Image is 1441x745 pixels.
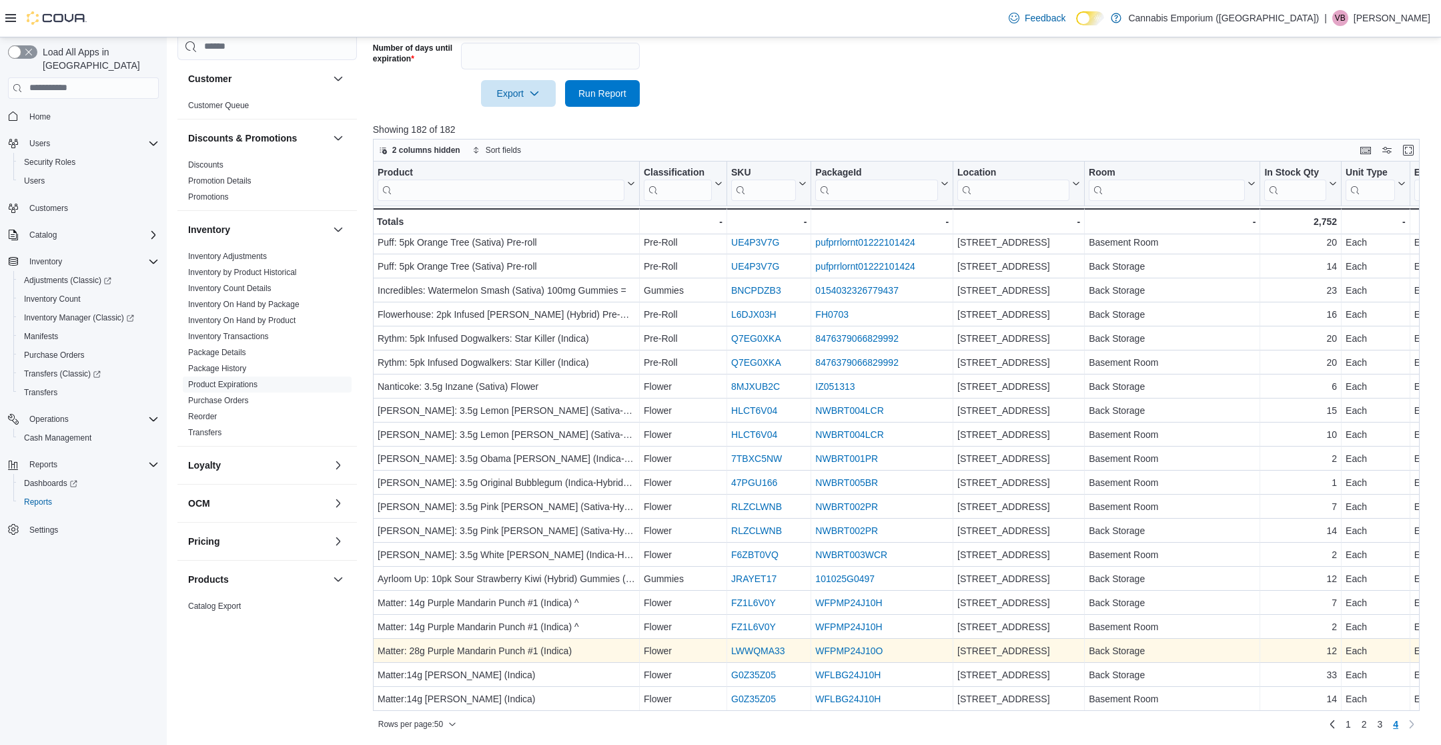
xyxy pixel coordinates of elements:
a: UE4P3V7G [731,237,779,248]
div: Each [1346,403,1406,419]
h3: OCM [188,497,210,510]
div: Totals [377,214,635,230]
a: Users [19,173,50,189]
span: 2 columns hidden [392,145,460,156]
a: 7TBXC5NW [731,453,782,464]
div: Room [1089,166,1245,179]
a: Inventory Manager (Classic) [19,310,139,326]
span: Inventory Adjustments [188,251,267,262]
button: Classification [644,166,723,200]
span: Users [24,136,159,152]
div: 16 [1264,306,1337,322]
a: Dashboards [19,475,83,491]
button: Room [1089,166,1256,200]
span: Users [24,176,45,186]
a: UE4P3V7G [731,261,779,272]
span: 3 [1378,718,1383,731]
button: Manifests [13,327,164,346]
span: Load All Apps in [GEOGRAPHIC_DATA] [37,45,159,72]
span: Cash Management [24,433,91,443]
div: Flower [644,403,723,419]
div: Each [1346,330,1406,346]
span: 4 [1393,718,1398,731]
div: Product [378,166,624,200]
div: Each [1346,427,1406,443]
div: - [731,214,807,230]
a: Adjustments (Classic) [19,272,117,288]
button: Purchase Orders [13,346,164,364]
a: 8MJXUB2C [731,381,780,392]
div: 2,752 [1264,214,1337,230]
span: Transfers (Classic) [19,366,159,382]
div: Puff: 5pk Orange Tree (Sativa) Pre-roll [378,234,635,250]
button: Reports [24,457,63,473]
div: [STREET_ADDRESS] [957,282,1080,298]
h3: Products [188,573,229,586]
a: Product Expirations [188,380,258,389]
div: Back Storage [1089,330,1256,346]
div: [STREET_ADDRESS] [957,354,1080,370]
div: Discounts & Promotions [177,157,357,210]
div: [STREET_ADDRESS] [957,427,1080,443]
a: FH0703 [815,309,849,320]
button: Loyalty [330,457,346,473]
span: Transfers (Classic) [24,368,101,379]
div: Each [1346,234,1406,250]
div: 10 [1264,427,1337,443]
span: Purchase Orders [24,350,85,360]
span: Catalog [24,227,159,243]
button: Product [378,166,635,200]
div: SKU [731,166,796,179]
img: Cova [27,11,87,25]
button: 2 columns hidden [374,142,466,158]
h3: Inventory [188,223,230,236]
div: 20 [1264,354,1337,370]
span: Promotion Details [188,176,252,186]
a: pufprrlornt01222101424 [815,261,915,272]
a: 8476379066829992 [815,333,899,344]
span: Operations [24,411,159,427]
div: Gummies [644,282,723,298]
div: - [644,214,723,230]
div: Back Storage [1089,306,1256,322]
div: Nanticoke: 3.5g Inzane (Sativa) Flower [378,379,635,395]
a: RLZCLWNB [731,501,782,512]
a: Q7EG0XKA [731,357,781,368]
div: [STREET_ADDRESS] [957,234,1080,250]
span: Export [489,80,548,107]
button: Inventory Count [13,290,164,308]
span: Inventory Manager (Classic) [19,310,159,326]
div: [STREET_ADDRESS] [957,403,1080,419]
div: Each [1346,354,1406,370]
button: Catalog [3,226,164,244]
div: Package URL [815,166,938,200]
span: Operations [29,414,69,425]
a: NWBRT003WCR [815,549,887,560]
a: Transfers (Classic) [13,364,164,383]
button: In Stock Qty [1264,166,1337,200]
input: Dark Mode [1076,11,1104,25]
div: Basement Room [1089,427,1256,443]
button: Cash Management [13,429,164,447]
span: Dark Mode [1076,25,1077,26]
button: Customer [188,72,328,85]
span: Package Details [188,347,246,358]
a: Page 3 of 4 [1372,714,1388,735]
a: Inventory On Hand by Product [188,316,296,325]
div: Incredibles: Watermelon Smash (Sativa) 100mg Gummies = [378,282,635,298]
a: Inventory Transactions [188,332,269,341]
div: Flowerhouse: 2pk Infused [PERSON_NAME] (Hybrid) Pre-Roll * [378,306,635,322]
button: Location [957,166,1080,200]
button: Discounts & Promotions [330,130,346,146]
button: Display options [1379,142,1395,158]
span: Inventory by Product Historical [188,267,297,278]
span: Inventory [24,254,159,270]
div: 14 [1264,258,1337,274]
a: G0Z35Z05 [731,670,776,680]
div: Pre-Roll [644,306,723,322]
div: - [815,214,949,230]
h3: Discounts & Promotions [188,132,297,145]
span: Security Roles [19,154,159,170]
div: In Stock Qty [1264,166,1326,179]
button: Reports [13,493,164,511]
